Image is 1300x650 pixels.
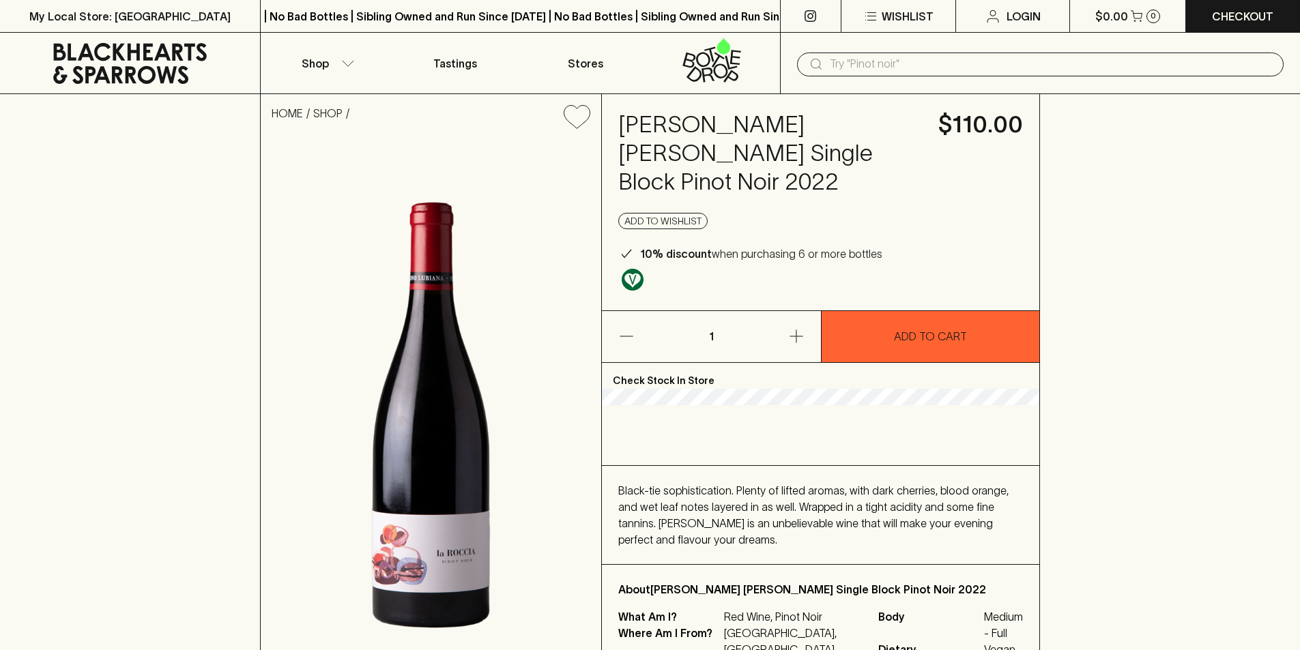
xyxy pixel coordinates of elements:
p: About [PERSON_NAME] [PERSON_NAME] Single Block Pinot Noir 2022 [618,581,1023,597]
a: Tastings [390,33,520,93]
p: 1 [695,311,727,362]
p: 0 [1151,12,1156,20]
a: Made without the use of any animal products. [618,265,647,294]
p: when purchasing 6 or more bottles [640,246,882,262]
p: Stores [568,55,603,72]
p: Wishlist [882,8,934,25]
p: ADD TO CART [894,328,967,344]
input: Try "Pinot noir" [830,53,1273,75]
p: My Local Store: [GEOGRAPHIC_DATA] [29,8,231,25]
a: SHOP [313,107,343,119]
p: Tastings [433,55,477,72]
p: Check Stock In Store [602,363,1039,389]
h4: [PERSON_NAME] [PERSON_NAME] Single Block Pinot Noir 2022 [618,110,922,196]
img: Vegan [622,269,644,291]
p: Red Wine, Pinot Noir [724,608,862,625]
p: What Am I? [618,608,721,625]
p: Shop [302,55,329,72]
button: Shop [261,33,390,93]
b: 10% discount [640,248,712,260]
p: Checkout [1212,8,1273,25]
p: Login [1007,8,1041,25]
a: Stores [521,33,650,93]
span: Medium - Full [984,608,1023,641]
button: Add to wishlist [558,100,596,134]
span: Body [878,608,981,641]
a: HOME [272,107,303,119]
h4: $110.00 [938,110,1023,139]
span: Black-tie sophistication. Plenty of lifted aromas, with dark cherries, blood orange, and wet leaf... [618,484,1009,546]
button: Add to wishlist [618,213,708,229]
p: $0.00 [1095,8,1128,25]
button: ADD TO CART [822,311,1040,362]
